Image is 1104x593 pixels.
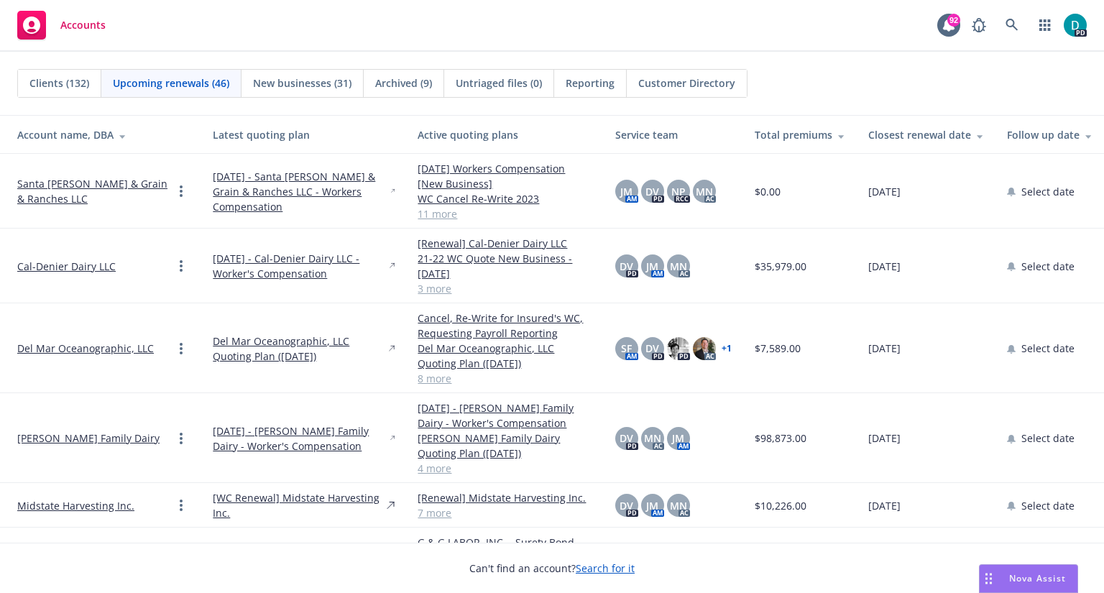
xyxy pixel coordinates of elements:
[620,184,632,199] span: JM
[418,127,592,142] div: Active quoting plans
[17,176,172,206] a: Santa [PERSON_NAME] & Grain & Ranches LLC
[755,431,806,446] span: $98,873.00
[1021,184,1075,199] span: Select date
[172,340,190,357] a: Open options
[1009,572,1066,584] span: Nova Assist
[620,431,633,446] span: DV
[253,75,351,91] span: New businesses (31)
[418,236,592,251] a: [Renewal] Cal-Denier Dairy LLC
[418,431,592,461] a: [PERSON_NAME] Family Dairy Quoting Plan ([DATE])
[979,564,1078,593] button: Nova Assist
[998,11,1026,40] a: Search
[621,341,632,356] span: SF
[60,19,106,31] span: Accounts
[576,561,635,575] a: Search for it
[213,334,386,364] a: Del Mar Oceanographic, LLC Quoting Plan ([DATE])
[566,75,615,91] span: Reporting
[670,498,687,513] span: MN
[755,184,781,199] span: $0.00
[469,561,635,576] span: Can't find an account?
[17,498,134,513] a: Midstate Harvesting Inc.
[17,259,116,274] a: Cal-Denier Dairy LLC
[645,341,659,356] span: DV
[29,75,89,91] span: Clients (132)
[755,127,845,142] div: Total premiums
[213,490,384,520] a: [WC Renewal] Midstate Harvesting Inc.
[980,565,998,592] div: Drag to move
[868,184,901,199] span: [DATE]
[17,341,154,356] a: Del Mar Oceanographic, LLC
[755,498,806,513] span: $10,226.00
[868,498,901,513] span: [DATE]
[646,259,658,274] span: JM
[1021,498,1075,513] span: Select date
[620,498,633,513] span: DV
[418,461,592,476] a: 4 more
[418,505,592,520] a: 7 more
[172,497,190,514] a: Open options
[755,341,801,356] span: $7,589.00
[418,281,592,296] a: 3 more
[615,127,732,142] div: Service team
[418,371,592,386] a: 8 more
[965,11,993,40] a: Report a Bug
[868,259,901,274] span: [DATE]
[418,535,592,565] a: G & G LABOR, INC. - Surety Bond - New Business
[947,14,960,27] div: 92
[1064,14,1087,37] img: photo
[638,75,735,91] span: Customer Directory
[172,257,190,275] a: Open options
[172,183,190,200] a: Open options
[1021,431,1075,446] span: Select date
[172,430,190,447] a: Open options
[646,498,658,513] span: JM
[868,431,901,446] span: [DATE]
[644,431,661,446] span: MN
[755,259,806,274] span: $35,979.00
[868,341,901,356] span: [DATE]
[670,259,687,274] span: MN
[418,191,592,206] a: WC Cancel Re-Write 2023
[213,169,388,214] a: [DATE] - Santa [PERSON_NAME] & Grain & Ranches LLC - Workers Compensation
[418,161,592,191] a: [DATE] Workers Compensation [New Business]
[1031,11,1059,40] a: Switch app
[645,184,659,199] span: DV
[11,5,111,45] a: Accounts
[17,127,190,142] div: Account name, DBA
[418,251,592,281] a: 21-22 WC Quote New Business - [DATE]
[375,75,432,91] span: Archived (9)
[418,490,592,505] a: [Renewal] Midstate Harvesting Inc.
[1021,259,1075,274] span: Select date
[667,337,690,360] img: photo
[696,184,713,199] span: MN
[213,127,395,142] div: Latest quoting plan
[456,75,542,91] span: Untriaged files (0)
[1021,341,1075,356] span: Select date
[1007,127,1092,142] div: Follow up date
[620,259,633,274] span: DV
[418,206,592,221] a: 11 more
[113,75,229,91] span: Upcoming renewals (46)
[418,341,592,371] a: Del Mar Oceanographic, LLC Quoting Plan ([DATE])
[213,251,386,281] a: [DATE] - Cal-Denier Dairy LLC - Worker's Compensation
[418,311,592,341] a: Cancel, Re-Write for Insured's WC, Requesting Payroll Reporting
[418,400,592,431] a: [DATE] - [PERSON_NAME] Family Dairy - Worker's Compensation
[693,337,716,360] img: photo
[722,344,732,353] a: + 1
[671,184,686,199] span: NP
[672,431,684,446] span: JM
[213,423,387,454] a: [DATE] - [PERSON_NAME] Family Dairy - Worker's Compensation
[17,431,160,446] a: [PERSON_NAME] Family Dairy
[868,127,984,142] div: Closest renewal date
